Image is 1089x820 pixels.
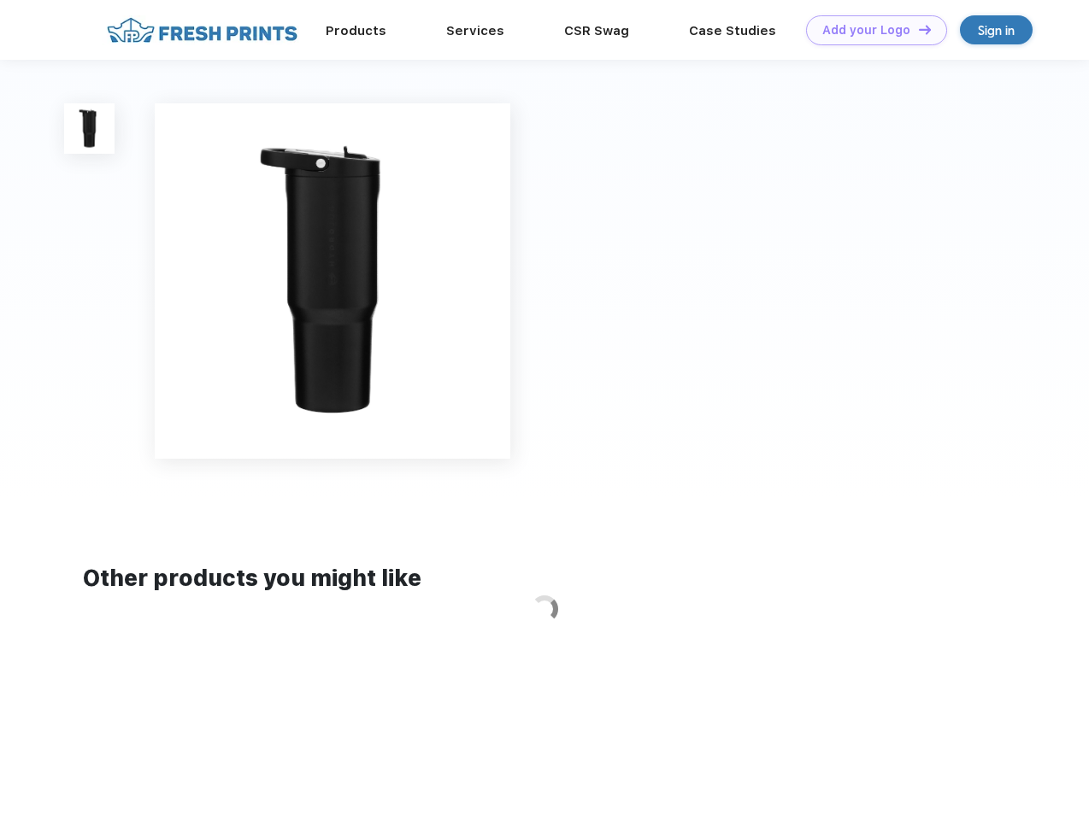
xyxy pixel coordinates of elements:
[64,103,115,154] img: func=resize&h=100
[83,562,1005,595] div: Other products you might like
[102,15,303,45] img: fo%20logo%202.webp
[822,23,910,38] div: Add your Logo
[326,23,386,38] a: Products
[155,103,510,459] img: func=resize&h=640
[960,15,1033,44] a: Sign in
[978,20,1015,40] div: Sign in
[919,25,931,34] img: DT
